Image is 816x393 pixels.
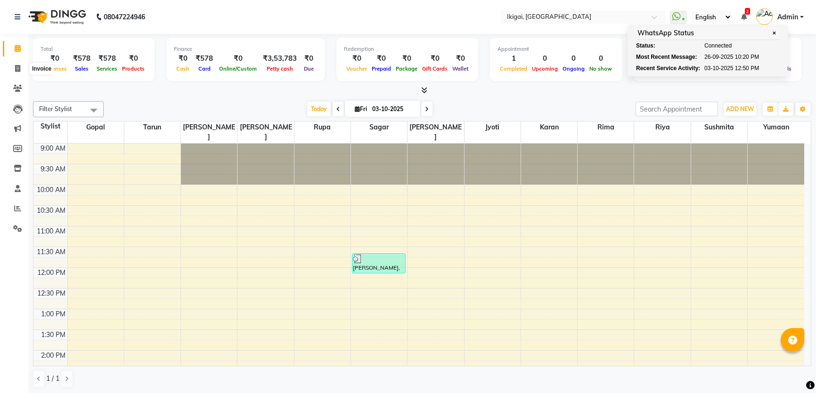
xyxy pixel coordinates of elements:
span: 2 [745,8,750,15]
span: 12:50 PM [735,64,759,72]
b: 08047224946 [104,4,145,30]
div: 10:00 AM [35,185,67,195]
div: 10:30 AM [35,206,67,216]
span: Online/Custom [217,65,259,72]
span: Card [196,65,213,72]
span: [PERSON_NAME] [181,121,237,143]
div: 11:30 AM [35,247,67,257]
div: WhatsApp Status [636,27,780,40]
div: [PERSON_NAME], TK01, 11:40 AM-12:10 PM, [PERSON_NAME] & Styling ([DEMOGRAPHIC_DATA]) - Shampoo & ... [352,254,405,273]
span: Completed [498,65,530,72]
div: ₹0 [393,53,420,64]
span: Connected [704,41,732,50]
div: Status: [636,41,688,50]
div: ₹0 [301,53,317,64]
span: Cash [174,65,192,72]
div: 12:00 PM [35,268,67,278]
div: 0 [530,53,560,64]
div: Appointment [498,45,614,53]
div: ₹0 [120,53,147,64]
span: Fri [352,105,369,112]
div: ₹0 [420,53,450,64]
input: 2025-10-03 [369,102,416,116]
div: Recent Service Activity: [636,64,688,72]
button: ADD NEW [724,103,756,116]
span: sushmita [691,121,747,133]
span: rima [578,121,634,133]
span: 26-09-2025 [704,53,733,61]
span: 1 / 1 [46,374,59,384]
span: jyoti [465,121,521,133]
span: [PERSON_NAME] [237,121,294,143]
span: Due [302,65,316,72]
div: 1:30 PM [39,330,67,340]
span: ADD NEW [726,105,754,112]
div: 1 [498,53,530,64]
div: 1:00 PM [39,309,67,319]
img: logo [24,4,89,30]
div: ₹578 [94,53,120,64]
div: 9:30 AM [39,164,67,174]
span: No show [587,65,614,72]
span: 03-10-2025 [704,64,733,72]
div: ₹3,53,783 [259,53,301,64]
div: 9:00 AM [39,144,67,153]
span: [PERSON_NAME] [408,121,464,143]
span: ✕ [770,30,778,37]
div: 0 [587,53,614,64]
input: Search Appointment [636,102,718,116]
span: Ongoing [560,65,587,72]
span: Petty cash [264,65,295,72]
img: Admin [756,8,773,25]
span: Prepaid [369,65,393,72]
a: 2 [741,13,747,21]
span: Upcoming [530,65,560,72]
div: Most Recent Message: [636,53,688,61]
div: ₹0 [41,53,69,64]
span: Gopal [68,121,124,133]
span: Tarun [124,121,180,133]
div: 12:30 PM [35,289,67,298]
div: ₹0 [450,53,471,64]
div: ₹0 [174,53,192,64]
div: 0 [560,53,587,64]
div: Stylist [33,121,67,131]
span: riya [634,121,690,133]
span: rupa [294,121,351,133]
span: karan [521,121,577,133]
div: Redemption [344,45,471,53]
span: Sales [73,65,91,72]
span: Admin [777,12,798,22]
div: Invoice [30,63,54,74]
div: Finance [174,45,317,53]
div: ₹578 [192,53,217,64]
div: ₹578 [69,53,94,64]
span: Wallet [450,65,471,72]
div: ₹0 [217,53,259,64]
div: Total [41,45,147,53]
div: 2:00 PM [39,351,67,361]
span: Products [120,65,147,72]
span: Package [393,65,420,72]
span: Services [94,65,120,72]
span: yumaan [748,121,804,133]
div: ₹0 [344,53,369,64]
span: Gift Cards [420,65,450,72]
iframe: chat widget [776,355,807,384]
div: 11:00 AM [35,226,67,236]
div: ₹0 [369,53,393,64]
span: sagar [351,121,407,133]
span: Voucher [344,65,369,72]
span: Filter Stylist [39,105,72,112]
span: Today [307,102,331,116]
span: 10:20 PM [735,53,759,61]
